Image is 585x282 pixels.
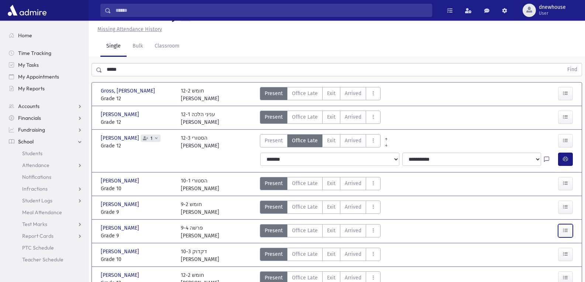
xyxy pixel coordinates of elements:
[265,227,283,234] span: Present
[3,71,88,83] a: My Appointments
[3,47,88,59] a: Time Tracking
[265,180,283,187] span: Present
[111,4,432,17] input: Search
[260,201,381,216] div: AttTypes
[22,185,48,192] span: Infractions
[327,250,335,258] span: Exit
[101,271,141,279] span: [PERSON_NAME]
[18,50,51,56] span: Time Tracking
[327,180,335,187] span: Exit
[101,185,173,192] span: Grade 10
[3,254,88,265] a: Teacher Schedule
[18,32,32,39] span: Home
[101,224,141,232] span: [PERSON_NAME]
[260,87,381,102] div: AttTypes
[22,162,49,168] span: Attendance
[181,201,219,216] div: 9-2 חומש [PERSON_NAME]
[327,203,335,211] span: Exit
[345,227,361,234] span: Arrived
[101,142,173,150] span: Grade 12
[181,177,219,192] div: 10-1 הסטורי [PERSON_NAME]
[3,59,88,71] a: My Tasks
[149,136,154,141] span: 1
[539,10,566,16] span: User
[265,137,283,145] span: Present
[127,36,149,57] a: Bulk
[22,221,47,227] span: Test Marks
[260,177,381,192] div: AttTypes
[3,218,88,230] a: Test Marks
[265,250,283,258] span: Present
[101,118,173,126] span: Grade 12
[3,29,88,41] a: Home
[22,256,63,263] span: Teacher Schedule
[3,83,88,94] a: My Reports
[3,100,88,112] a: Accounts
[18,138,34,145] span: School
[18,73,59,80] span: My Appointments
[181,224,219,240] div: 9-4 פרשה [PERSON_NAME]
[3,230,88,242] a: Report Cards
[22,150,42,157] span: Students
[292,250,318,258] span: Office Late
[22,244,54,251] span: PTC Schedule
[22,174,51,180] span: Notifications
[327,90,335,97] span: Exit
[181,248,219,263] div: 10-3 דקדוק [PERSON_NAME]
[345,250,361,258] span: Arrived
[3,195,88,206] a: Student Logs
[327,227,335,234] span: Exit
[345,90,361,97] span: Arrived
[6,3,48,18] img: AdmirePro
[22,233,54,239] span: Report Cards
[18,62,39,68] span: My Tasks
[94,26,162,32] a: Missing Attendance History
[292,274,318,282] span: Office Late
[292,113,318,121] span: Office Late
[3,136,88,147] a: School
[22,197,52,204] span: Student Logs
[265,90,283,97] span: Present
[18,115,41,121] span: Financials
[265,113,283,121] span: Present
[101,201,141,208] span: [PERSON_NAME]
[18,85,45,92] span: My Reports
[3,183,88,195] a: Infractions
[101,134,141,142] span: [PERSON_NAME]
[260,134,381,150] div: AttTypes
[101,208,173,216] span: Grade 9
[101,255,173,263] span: Grade 10
[292,90,318,97] span: Office Late
[149,36,185,57] a: Classroom
[101,111,141,118] span: [PERSON_NAME]
[292,227,318,234] span: Office Late
[345,180,361,187] span: Arrived
[100,36,127,57] a: Single
[345,113,361,121] span: Arrived
[265,203,283,211] span: Present
[260,111,381,126] div: AttTypes
[345,203,361,211] span: Arrived
[327,113,335,121] span: Exit
[260,248,381,263] div: AttTypes
[22,209,62,216] span: Meal Attendance
[101,95,173,102] span: Grade 12
[265,274,283,282] span: Present
[101,177,141,185] span: [PERSON_NAME]
[101,248,141,255] span: [PERSON_NAME]
[3,147,88,159] a: Students
[327,137,335,145] span: Exit
[292,180,318,187] span: Office Late
[3,112,88,124] a: Financials
[181,111,219,126] div: 12-1 עניני הלכה [PERSON_NAME]
[563,63,582,76] button: Find
[181,87,219,102] div: 12-2 חומש [PERSON_NAME]
[345,137,361,145] span: Arrived
[18,126,45,133] span: Fundraising
[3,124,88,136] a: Fundraising
[101,232,173,240] span: Grade 9
[101,87,156,95] span: Gross, [PERSON_NAME]
[3,171,88,183] a: Notifications
[3,242,88,254] a: PTC Schedule
[292,137,318,145] span: Office Late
